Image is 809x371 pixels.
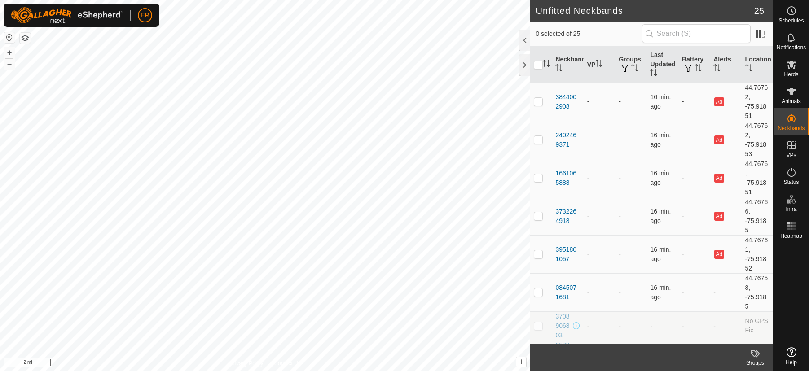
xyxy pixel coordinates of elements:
[615,273,646,311] td: -
[555,340,571,369] div: 0578382430
[516,357,526,367] button: i
[615,311,646,340] td: -
[774,344,809,369] a: Help
[650,131,671,148] span: Aug 16, 2025, 7:05 PM
[650,284,671,301] span: Aug 16, 2025, 7:05 PM
[587,288,589,296] app-display-virtual-paddock-transition: -
[615,159,646,197] td: -
[552,47,583,83] th: Neckband
[678,273,710,311] td: -
[778,126,805,131] span: Neckbands
[274,359,300,367] a: Contact Us
[745,65,752,73] p-sorticon: Activate to sort
[584,47,615,83] th: VP
[11,7,123,23] img: Gallagher Logo
[536,29,642,39] span: 0 selected of 25
[714,250,724,259] button: Ad
[587,250,589,258] app-display-virtual-paddock-transition: -
[615,121,646,159] td: -
[780,233,802,239] span: Heatmap
[695,65,702,73] p-sorticon: Activate to sort
[678,311,710,340] td: -
[713,65,721,73] p-sorticon: Activate to sort
[714,174,724,183] button: Ad
[631,65,638,73] p-sorticon: Activate to sort
[230,359,264,367] a: Privacy Policy
[4,32,15,43] button: Reset Map
[587,212,589,219] app-display-virtual-paddock-transition: -
[742,83,773,121] td: 44.76762, -75.91851
[678,83,710,121] td: -
[555,169,580,188] div: 1661065888
[4,47,15,58] button: +
[742,340,773,369] td: No GPS Fix
[678,197,710,235] td: -
[555,207,580,226] div: 3732264918
[536,5,754,16] h2: Unfitted Neckbands
[710,273,741,311] td: -
[678,121,710,159] td: -
[587,98,589,105] app-display-virtual-paddock-transition: -
[714,212,724,221] button: Ad
[714,97,724,106] button: Ad
[642,24,751,43] input: Search (S)
[786,206,796,212] span: Infra
[555,245,580,264] div: 3951801057
[710,47,741,83] th: Alerts
[678,159,710,197] td: -
[714,135,724,144] button: Ad
[737,359,773,367] div: Groups
[742,121,773,159] td: 44.76762, -75.91853
[595,61,602,68] p-sorticon: Activate to sort
[543,61,550,68] p-sorticon: Activate to sort
[4,59,15,70] button: –
[615,235,646,273] td: -
[141,11,149,20] span: ER
[555,283,580,302] div: 0845071681
[678,47,710,83] th: Battery
[783,179,799,185] span: Status
[615,340,646,369] td: -
[646,47,678,83] th: Last Updated
[742,311,773,340] td: No GPS Fix
[678,235,710,273] td: -
[615,197,646,235] td: -
[555,92,580,111] div: 3844002908
[742,159,773,197] td: 44.7676, -75.91851
[615,47,646,83] th: Groups
[555,131,580,149] div: 2402469371
[650,208,671,224] span: Aug 16, 2025, 7:05 PM
[786,153,796,158] span: VPs
[587,174,589,181] app-display-virtual-paddock-transition: -
[587,322,589,329] app-display-virtual-paddock-transition: -
[650,322,652,329] span: -
[650,93,671,110] span: Aug 16, 2025, 7:05 PM
[678,340,710,369] td: -
[742,273,773,311] td: 44.76758, -75.9185
[650,246,671,262] span: Aug 16, 2025, 7:05 PM
[555,312,571,340] div: 3708906803
[650,70,657,78] p-sorticon: Activate to sort
[786,360,797,365] span: Help
[710,340,741,369] td: -
[20,33,31,44] button: Map Layers
[777,45,806,50] span: Notifications
[782,99,801,104] span: Animals
[555,65,563,73] p-sorticon: Activate to sort
[520,358,522,366] span: i
[615,83,646,121] td: -
[784,72,798,77] span: Herds
[710,311,741,340] td: -
[754,4,764,17] span: 25
[742,197,773,235] td: 44.76766, -75.9185
[587,136,589,143] app-display-virtual-paddock-transition: -
[650,170,671,186] span: Aug 16, 2025, 7:05 PM
[778,18,804,23] span: Schedules
[742,47,773,83] th: Location
[742,235,773,273] td: 44.76761, -75.91852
